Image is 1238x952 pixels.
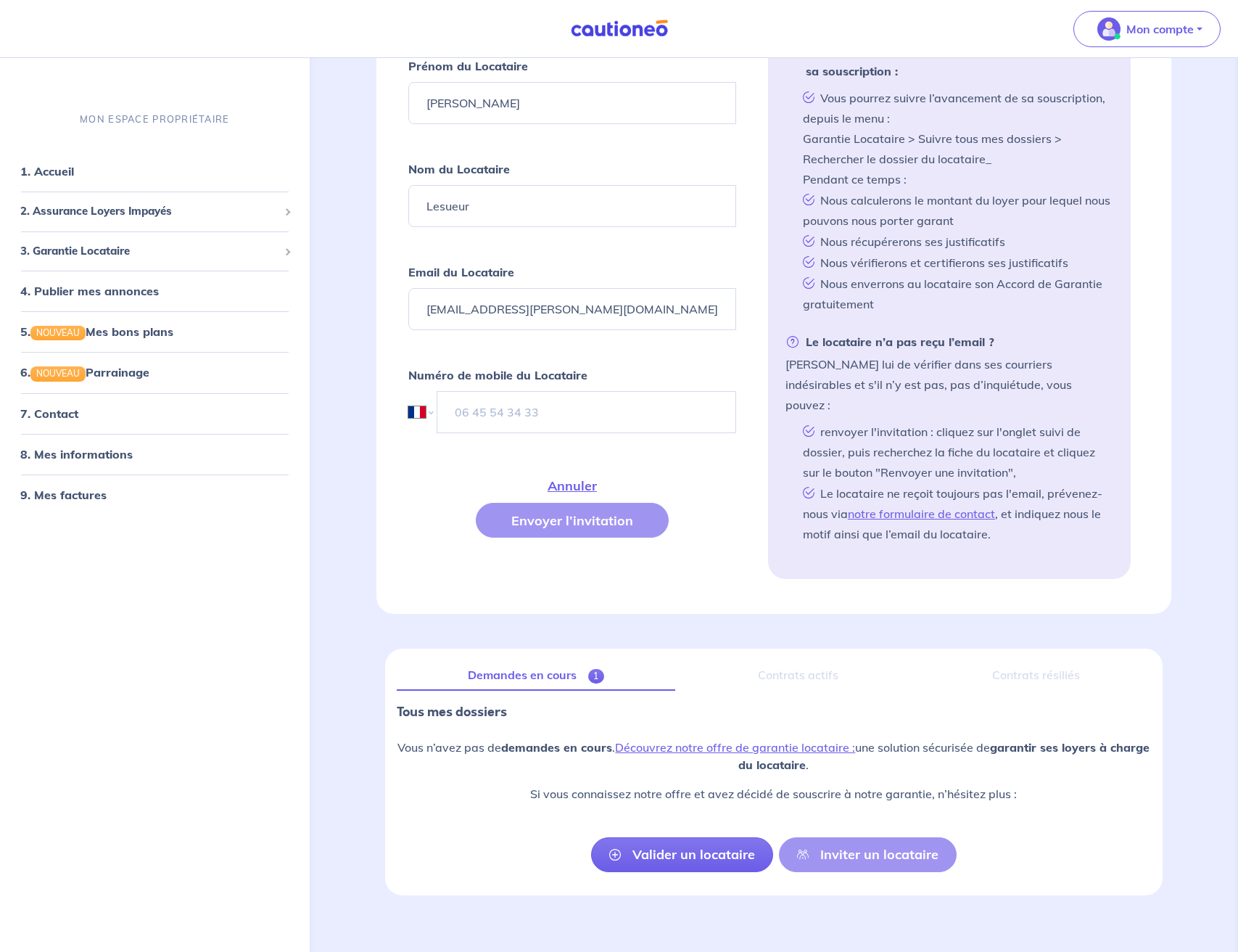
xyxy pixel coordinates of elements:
[1073,11,1221,47] button: illu_account_valid_menu.svgMon compte
[785,332,994,352] strong: Le locataire n’a pas reçu l’email ?
[1126,20,1194,38] p: Mon compte
[20,366,149,380] a: 6.NOUVEAUParrainage
[738,740,1150,772] strong: garantir ses loyers à charge du locataire
[20,488,107,502] a: 9. Mes factures
[397,702,1151,721] p: Tous mes dossiers
[397,660,675,691] a: Demandes en cours1
[20,284,159,298] a: 4. Publier mes annonces
[408,368,587,382] strong: Numéro de mobile du Locataire
[408,59,528,73] strong: Prénom du Locataire
[408,185,736,227] input: Ex : Durand
[591,837,773,872] a: Valider un locataire
[848,506,995,521] a: notre formulaire de contact
[615,740,855,755] a: Découvrez notre offre de garantie locataire :
[20,406,78,421] a: 7. Contact
[797,421,1113,483] li: renvoyer l'invitation : cliquez sur l'onglet suivi de dossier, puis recherchez la fiche du locata...
[20,243,278,260] span: 3. Garantie Locataire
[20,447,133,461] a: 8. Mes informations
[785,332,1113,544] li: [PERSON_NAME] lui de vérifier dans ses courriers indésirables et s'il n’y est pas, pas d’inquiétu...
[408,82,736,124] input: Ex : John
[512,468,632,503] button: Annuler
[797,189,1113,231] li: Nous calculerons le montant du loyer pour lequel nous pouvons nous porter garant
[797,231,1113,252] li: Nous récupérerons ses justificatifs
[397,785,1151,803] p: Si vous connaissez notre offre et avez décidé de souscrire à notre garantie, n’hésitez plus :
[437,391,736,433] input: 06 45 54 34 33
[6,358,304,387] div: 6.NOUVEAUParrainage
[20,164,74,178] a: 1. Accueil
[797,252,1113,273] li: Nous vérifierons et certifierons ses justificatifs
[797,273,1113,314] li: Nous enverrons au locataire son Accord de Garantie gratuitement
[6,440,304,469] div: 8. Mes informations
[6,399,304,428] div: 7. Contact
[785,41,1113,81] strong: Ce qu’il va se passer lorsque le locataire commencera sa souscription :
[6,197,304,226] div: 2. Assurance Loyers Impayés
[20,324,173,339] a: 5.NOUVEAUMes bons plans
[408,265,514,279] strong: Email du Locataire
[797,87,1113,189] li: Vous pourrez suivre l’avancement de sa souscription, depuis le menu : Garantie Locataire > Suivre...
[6,237,304,266] div: 3. Garantie Locataire
[501,740,612,755] strong: demandes en cours
[20,203,278,220] span: 2. Assurance Loyers Impayés
[397,739,1151,773] p: Vous n’avez pas de . une solution sécurisée de .
[565,20,674,38] img: Cautioneo
[588,669,605,684] span: 1
[797,483,1113,544] li: Le locataire ne reçoit toujours pas l'email, prévenez-nous via , et indiquez nous le motif ainsi ...
[6,480,304,509] div: 9. Mes factures
[408,162,510,176] strong: Nom du Locataire
[6,157,304,186] div: 1. Accueil
[408,288,736,330] input: Ex : john.doe@gmail.com
[80,112,229,126] p: MON ESPACE PROPRIÉTAIRE
[6,276,304,305] div: 4. Publier mes annonces
[1097,17,1121,41] img: illu_account_valid_menu.svg
[6,317,304,346] div: 5.NOUVEAUMes bons plans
